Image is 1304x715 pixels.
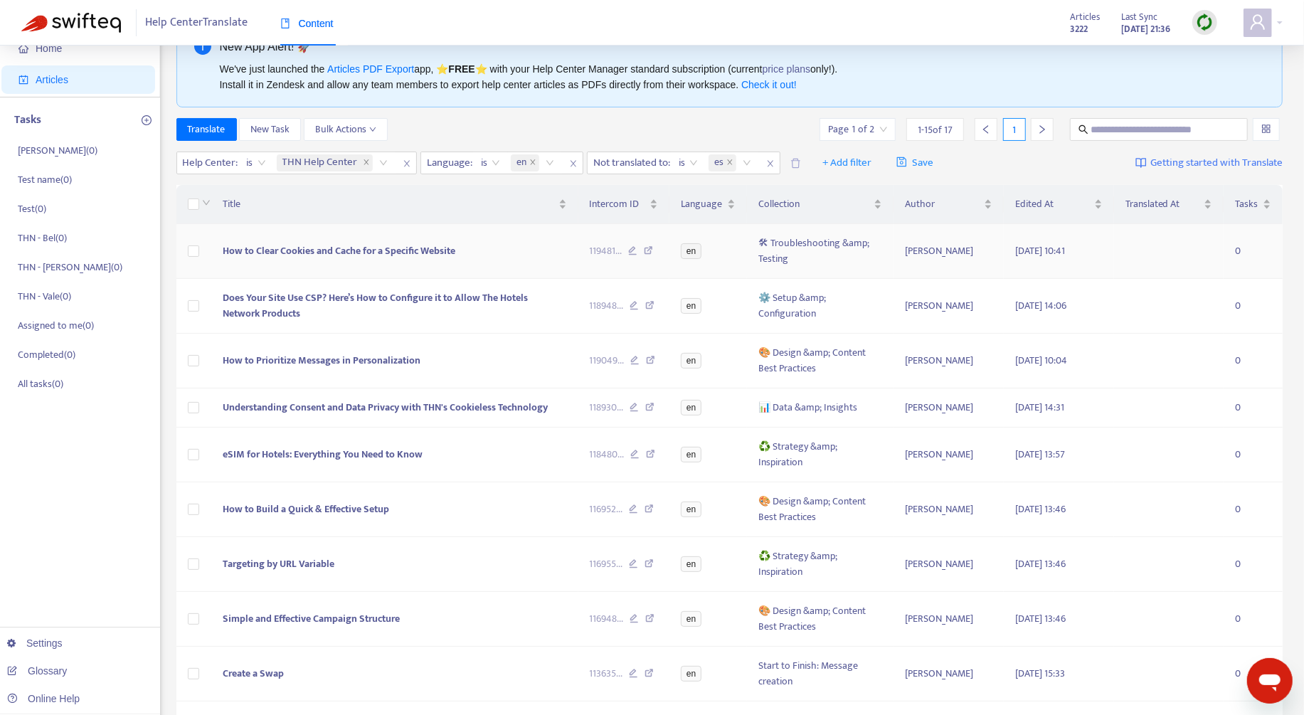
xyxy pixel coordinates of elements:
[18,75,28,85] span: account-book
[590,611,624,627] span: 116948 ...
[981,125,991,134] span: left
[1224,224,1283,279] td: 0
[1125,196,1202,212] span: Translated At
[905,196,981,212] span: Author
[7,665,67,677] a: Glossary
[18,289,71,304] p: THN - Vale ( 0 )
[529,159,536,167] span: close
[681,502,701,517] span: en
[36,74,68,85] span: Articles
[1224,537,1283,592] td: 0
[681,298,701,314] span: en
[896,157,907,167] span: save
[681,353,701,369] span: en
[1015,399,1064,415] span: [DATE] 14:31
[280,18,334,29] span: Content
[1224,388,1283,428] td: 0
[1015,610,1066,627] span: [DATE] 13:46
[21,13,121,33] img: Swifteq
[1015,556,1066,572] span: [DATE] 13:46
[681,666,701,682] span: en
[250,122,290,137] span: New Task
[223,196,556,212] span: Title
[239,118,301,141] button: New Task
[176,118,237,141] button: Translate
[578,185,669,224] th: Intercom ID
[1150,155,1283,171] span: Getting started with Translate
[516,154,526,171] span: en
[590,502,623,517] span: 116952 ...
[202,198,211,207] span: down
[1122,21,1171,37] strong: [DATE] 21:36
[220,38,1251,55] div: New App Alert! 🚀
[223,290,528,322] span: Does Your Site Use CSP? Here’s How to Configure it to Allow The Hotels Network Products
[1247,658,1293,704] iframe: Button to launch messaging window
[1114,185,1224,224] th: Translated At
[896,154,934,171] span: Save
[448,63,475,75] b: FREE
[714,154,723,171] span: es
[1249,14,1266,31] span: user
[304,118,388,141] button: Bulk Actionsdown
[590,447,625,462] span: 118480 ...
[894,334,1004,388] td: [PERSON_NAME]
[747,334,894,388] td: 🎨 Design &amp; Content Best Practices
[1224,428,1283,482] td: 0
[726,159,733,167] span: close
[1135,157,1147,169] img: image-link
[1196,14,1214,31] img: sync.dc5367851b00ba804db3.png
[7,693,80,704] a: Online Help
[146,9,248,36] span: Help Center Translate
[1015,196,1091,212] span: Edited At
[894,279,1004,334] td: [PERSON_NAME]
[894,537,1004,592] td: [PERSON_NAME]
[709,154,736,171] span: es
[747,185,894,224] th: Collection
[1015,446,1065,462] span: [DATE] 13:57
[18,260,122,275] p: THN - [PERSON_NAME] ( 0 )
[894,482,1004,537] td: [PERSON_NAME]
[681,243,701,259] span: en
[223,446,423,462] span: eSIM for Hotels: Everything You Need to Know
[1071,21,1088,37] strong: 3222
[223,556,334,572] span: Targeting by URL Variable
[36,43,62,54] span: Home
[758,196,871,212] span: Collection
[282,154,361,171] span: THN Help Center
[812,152,882,174] button: + Add filter
[679,152,698,174] span: is
[1015,665,1065,682] span: [DATE] 15:33
[1122,9,1158,25] span: Last Sync
[747,482,894,537] td: 🎨 Design &amp; Content Best Practices
[1224,334,1283,388] td: 0
[564,155,583,172] span: close
[590,298,624,314] span: 118948 ...
[1037,125,1047,134] span: right
[681,196,724,212] span: Language
[14,112,41,129] p: Tasks
[1015,243,1065,259] span: [DATE] 10:41
[1071,9,1101,25] span: Articles
[588,152,672,174] span: Not translated to :
[681,400,701,415] span: en
[894,224,1004,279] td: [PERSON_NAME]
[747,224,894,279] td: 🛠 Troubleshooting &amp; Testing
[223,399,548,415] span: Understanding Consent and Data Privacy with THN's Cookieless Technology
[1224,482,1283,537] td: 0
[18,201,46,216] p: Test ( 0 )
[511,154,539,171] span: en
[741,79,797,90] a: Check it out!
[1224,592,1283,647] td: 0
[747,388,894,428] td: 📊 Data &amp; Insights
[790,158,801,169] span: delete
[220,61,1251,92] div: We've just launched the app, ⭐ ⭐️ with your Help Center Manager standard subscription (current on...
[247,152,266,174] span: is
[142,115,152,125] span: plus-circle
[1003,118,1026,141] div: 1
[280,18,290,28] span: book
[894,428,1004,482] td: [PERSON_NAME]
[1135,152,1283,174] a: Getting started with Translate
[1015,352,1067,369] span: [DATE] 10:04
[315,122,376,137] span: Bulk Actions
[1224,185,1283,224] th: Tasks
